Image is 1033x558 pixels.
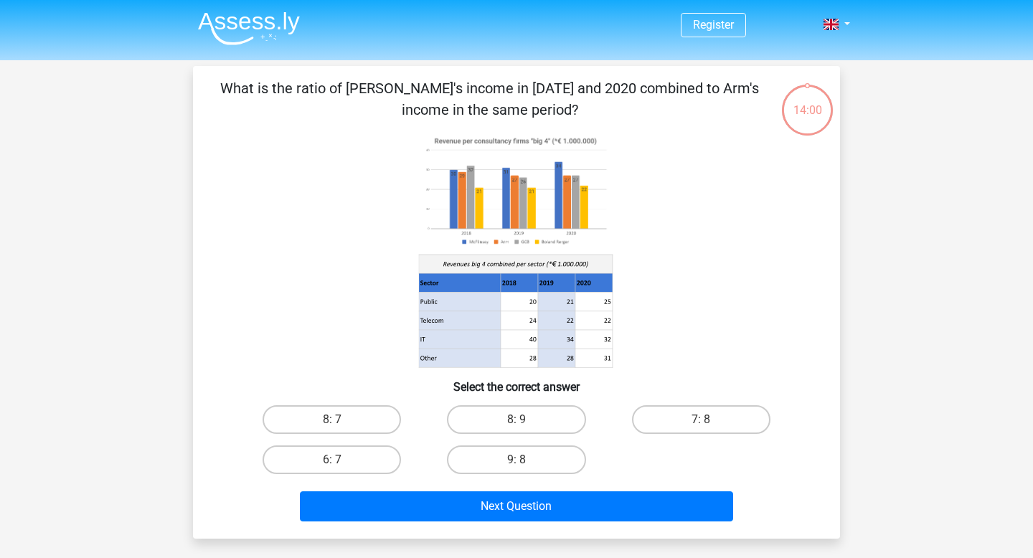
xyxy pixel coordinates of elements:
[216,369,817,394] h6: Select the correct answer
[216,77,763,120] p: What is the ratio of [PERSON_NAME]'s income in [DATE] and 2020 combined to Arm's income in the sa...
[632,405,770,434] label: 7: 8
[198,11,300,45] img: Assessly
[780,83,834,119] div: 14:00
[263,445,401,474] label: 6: 7
[447,445,585,474] label: 9: 8
[447,405,585,434] label: 8: 9
[263,405,401,434] label: 8: 7
[693,18,734,32] a: Register
[300,491,734,521] button: Next Question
